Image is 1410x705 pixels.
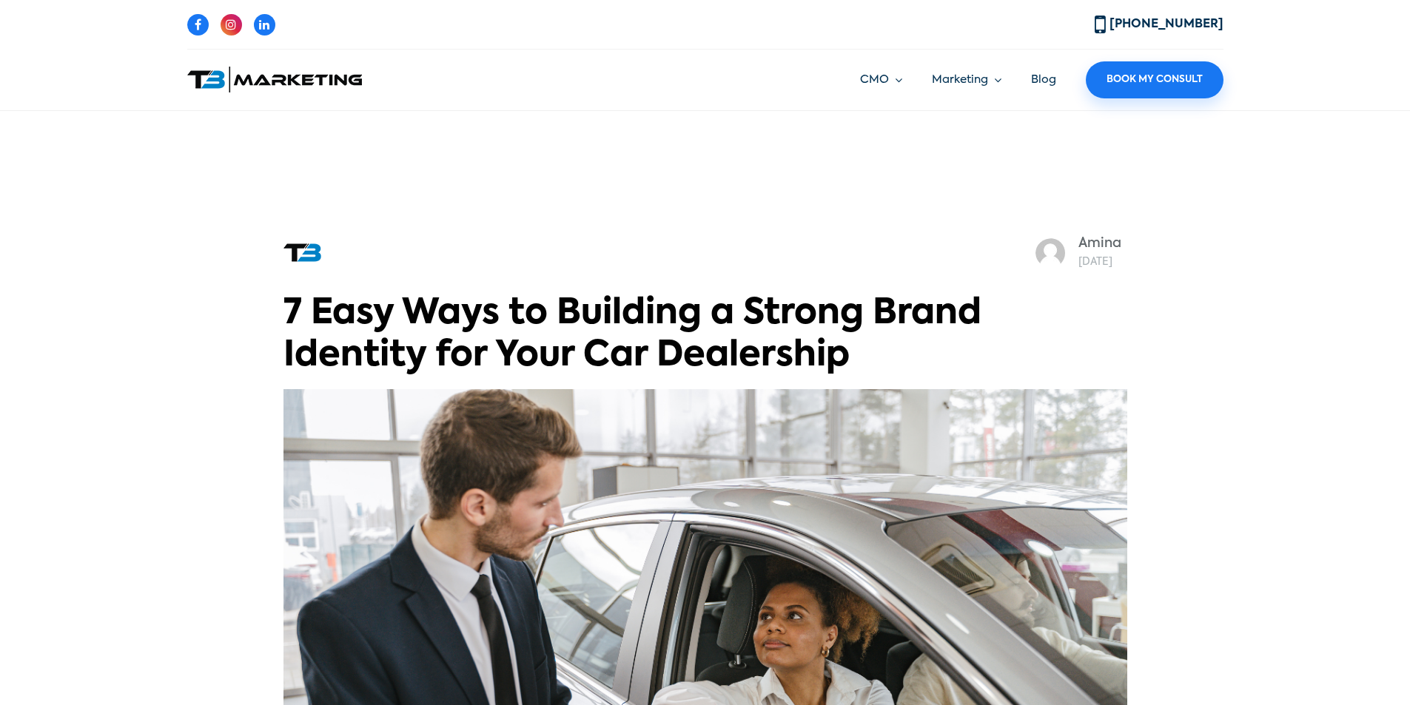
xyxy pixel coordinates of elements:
[187,67,362,92] img: T3 Marketing
[932,72,1001,89] a: Marketing
[1095,18,1223,30] a: [PHONE_NUMBER]
[860,72,902,89] a: CMO
[1078,257,1112,267] a: [DATE]
[1078,237,1121,250] a: Amina
[1031,74,1056,85] a: Blog
[283,243,321,262] img: t3.png
[1086,61,1223,98] a: Book My Consult
[283,294,1127,377] h1: 7 Easy Ways to Building a Strong Brand Identity for Your Car Dealership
